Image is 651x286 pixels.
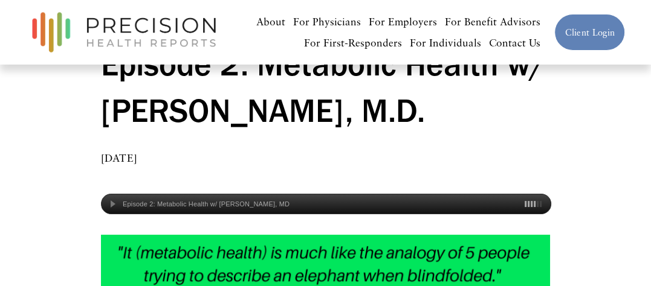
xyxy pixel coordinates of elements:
a: For First-Responders [304,32,402,53]
a: For Physicians [293,11,361,33]
iframe: Chat Widget [591,228,651,286]
a: For Employers [369,11,437,33]
img: Precision Health Reports [26,7,222,58]
span: [DATE] [101,151,137,164]
a: Client Login [554,14,625,51]
a: For Benefit Advisors [445,11,540,33]
a: For Individuals [410,32,481,53]
div: Episode 2: Metabolic Health w/ [PERSON_NAME], MD [123,200,290,208]
a: Contact Us [489,32,540,53]
h1: Episode 2: Metabolic Health w/ [PERSON_NAME], M.D. [101,41,550,133]
a: About [256,11,285,33]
